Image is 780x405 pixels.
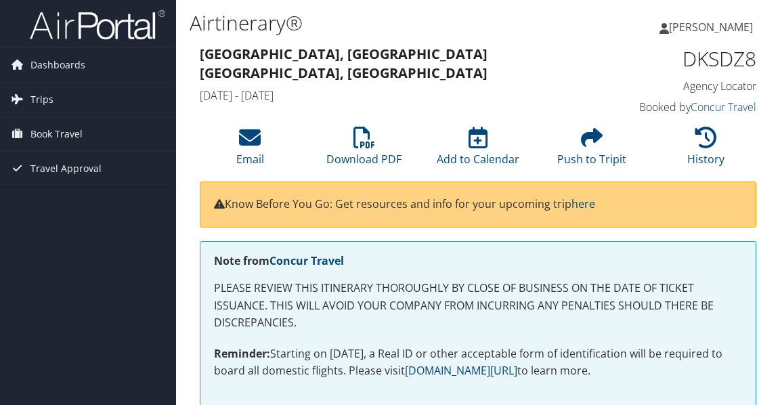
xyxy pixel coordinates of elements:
span: Trips [30,83,53,116]
a: Push to Tripit [557,134,626,167]
h4: Agency Locator [632,79,756,93]
h1: Airtinerary® [190,9,574,37]
strong: [GEOGRAPHIC_DATA], [GEOGRAPHIC_DATA] [GEOGRAPHIC_DATA], [GEOGRAPHIC_DATA] [200,45,487,82]
span: Book Travel [30,117,83,151]
a: here [571,196,595,211]
h1: DKSDZ8 [632,45,756,73]
a: Concur Travel [269,253,344,268]
p: PLEASE REVIEW THIS ITINERARY THOROUGHLY BY CLOSE OF BUSINESS ON THE DATE OF TICKET ISSUANCE. THIS... [214,280,742,332]
h4: [DATE] - [DATE] [200,88,612,103]
a: Add to Calendar [437,134,519,167]
span: Travel Approval [30,152,102,186]
img: airportal-logo.png [30,9,165,41]
a: [DOMAIN_NAME][URL] [405,363,517,378]
strong: Note from [214,253,344,268]
a: Email [236,134,264,167]
h4: Booked by [632,100,756,114]
p: Know Before You Go: Get resources and info for your upcoming trip [214,196,742,213]
span: [PERSON_NAME] [669,20,753,35]
strong: Reminder: [214,346,270,361]
a: Concur Travel [691,100,756,114]
a: [PERSON_NAME] [659,7,766,47]
span: Dashboards [30,48,85,82]
p: Starting on [DATE], a Real ID or other acceptable form of identification will be required to boar... [214,345,742,380]
a: Download PDF [326,134,402,167]
a: History [687,134,724,167]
